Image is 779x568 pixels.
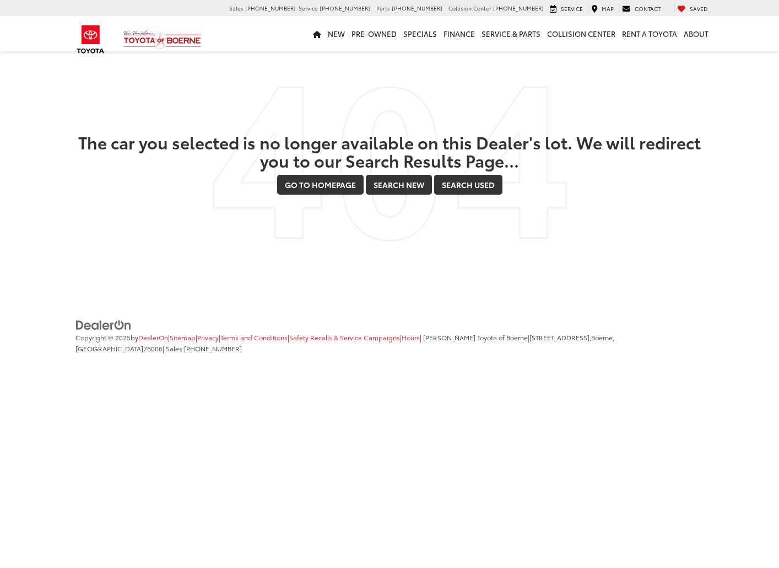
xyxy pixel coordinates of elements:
[544,16,619,51] a: Collision Center
[168,333,196,342] span: |
[348,16,400,51] a: Pre-Owned
[138,333,168,342] a: DealerOn Home Page
[229,4,244,12] span: Sales
[478,16,544,51] a: Service & Parts: Opens in a new tab
[170,333,196,342] a: Sitemap
[619,16,680,51] a: Rent a Toyota
[299,4,318,12] span: Service
[448,4,491,12] span: Collision Center
[493,4,544,12] span: [PHONE_NUMBER]
[75,319,132,330] a: DealerOn
[196,333,219,342] span: |
[163,344,242,353] span: | Sales:
[75,333,131,342] span: Copyright © 2025
[591,333,614,342] span: Boerne,
[75,344,143,353] span: [GEOGRAPHIC_DATA]
[400,16,440,51] a: Specials
[376,4,390,12] span: Parts
[402,333,420,342] a: Hours
[197,333,219,342] a: Privacy
[70,22,111,57] img: Toyota
[75,133,704,169] h2: The car you selected is no longer available on this Dealer's lot. We will redirect you to our Sea...
[619,4,663,13] a: Contact
[434,175,502,195] a: Search Used
[320,4,370,12] span: [PHONE_NUMBER]
[680,16,712,51] a: About
[277,175,364,195] a: Go to Homepage
[561,4,583,13] span: Service
[289,333,400,342] a: Safety Recalls & Service Campaigns, Opens in a new tab
[588,4,616,13] a: Map
[324,16,348,51] a: New
[75,319,132,331] img: DealerOn
[123,30,202,49] img: Vic Vaughan Toyota of Boerne
[440,16,478,51] a: Finance
[310,16,324,51] a: Home
[220,333,288,342] a: Terms and Conditions
[400,333,420,342] span: |
[288,333,400,342] span: |
[245,4,296,12] span: [PHONE_NUMBER]
[529,333,591,342] span: [STREET_ADDRESS],
[143,344,163,353] span: 78006
[184,344,242,353] span: [PHONE_NUMBER]
[690,4,708,13] span: Saved
[674,4,711,13] a: My Saved Vehicles
[131,333,168,342] span: by
[635,4,661,13] span: Contact
[366,175,432,195] a: Search New
[547,4,586,13] a: Service
[392,4,442,12] span: [PHONE_NUMBER]
[420,333,528,342] span: | [PERSON_NAME] Toyota of Boerne
[219,333,288,342] span: |
[602,4,614,13] span: Map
